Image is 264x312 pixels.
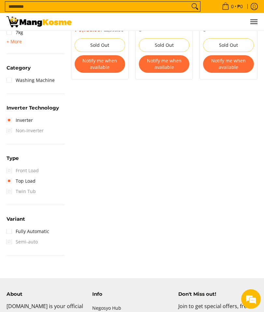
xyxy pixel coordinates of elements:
h4: Info [92,291,171,297]
span: Twin Tub [7,186,36,197]
span: Category [7,65,31,70]
button: Sold Out [139,38,189,52]
a: Washing Machine [7,75,55,85]
h4: About [7,291,86,297]
span: • [220,3,245,10]
a: Inverter [7,115,33,125]
button: Search [190,2,200,11]
summary: Open [7,38,22,45]
span: ₱0 [236,4,244,9]
a: Fully Automatic [7,226,49,237]
button: Notify me when available [203,55,254,73]
a: 7kg [7,27,23,38]
summary: Open [7,216,25,226]
button: Sold Out [203,38,254,52]
span: Front Load [7,165,39,176]
nav: Main Menu [78,13,257,31]
button: Notify me when available [139,55,189,73]
span: Variant [7,216,25,221]
button: Sold Out [75,38,125,52]
span: 0 [230,4,235,9]
summary: Open [7,105,59,115]
span: Type [7,156,19,161]
span: Non-Inverter [7,125,44,136]
h4: Don't Miss out! [178,291,257,297]
a: Top Load [7,176,36,186]
summary: Open [7,65,31,75]
button: Notify me when available [75,55,125,73]
span: Inverter Technology [7,105,59,110]
summary: Open [7,156,19,165]
span: Semi-auto [7,237,38,247]
span: + More [7,39,22,44]
ul: Customer Navigation [78,13,257,31]
button: Menu [250,13,257,31]
img: Washing Machines l Mang Kosme: Home Appliances Warehouse Sale Partner [7,16,72,27]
